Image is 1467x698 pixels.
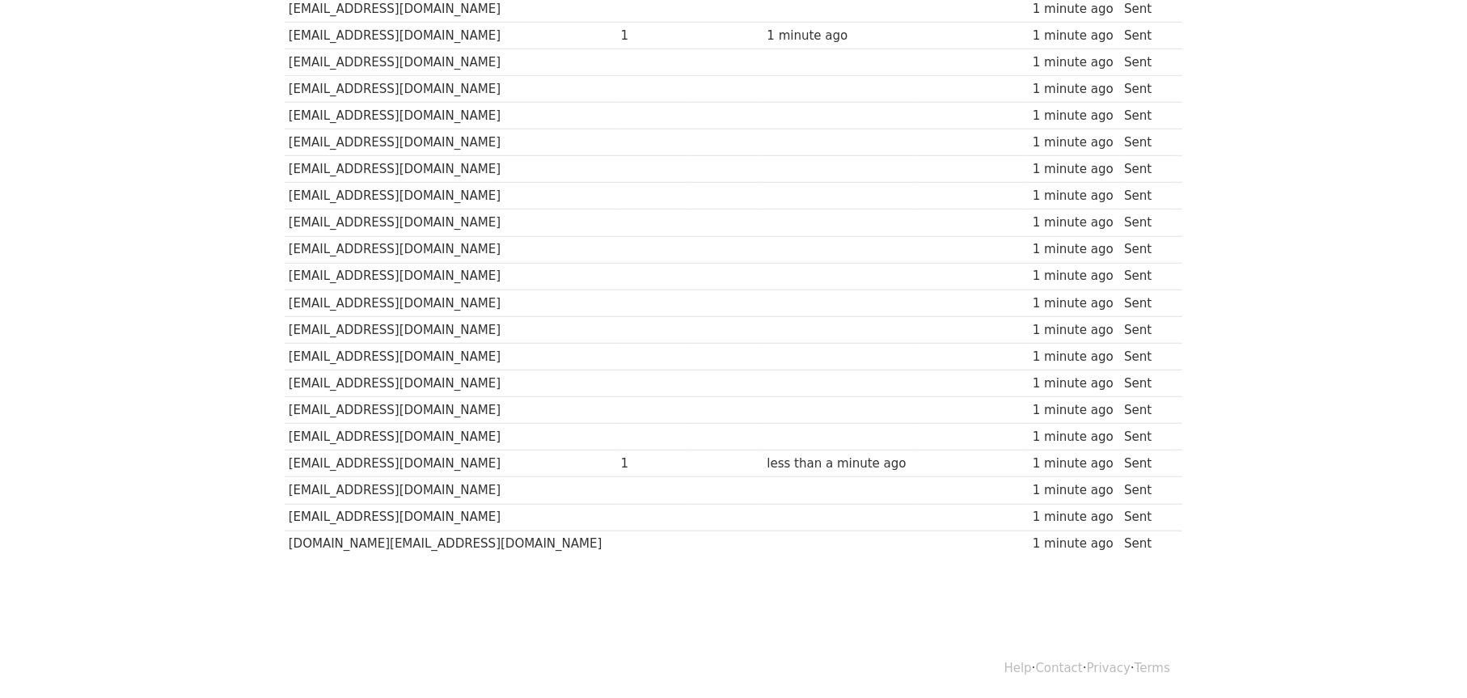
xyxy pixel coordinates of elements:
td: Sent [1120,49,1174,75]
div: 1 minute ago [1033,428,1117,446]
div: 1 [621,455,688,473]
div: 1 minute ago [1033,187,1117,205]
td: [EMAIL_ADDRESS][DOMAIN_NAME] [285,477,617,504]
div: 1 minute ago [1033,401,1117,420]
div: 1 [621,27,688,45]
td: [EMAIL_ADDRESS][DOMAIN_NAME] [285,424,617,451]
td: Sent [1120,129,1174,156]
div: less than a minute ago [767,455,911,473]
td: Sent [1120,451,1174,477]
td: [EMAIL_ADDRESS][DOMAIN_NAME] [285,316,617,343]
iframe: Chat Widget [1386,620,1467,698]
div: 1 minute ago [1033,27,1117,45]
td: [EMAIL_ADDRESS][DOMAIN_NAME] [285,236,617,263]
div: 1 minute ago [1033,348,1117,366]
div: 1 minute ago [767,27,911,45]
div: 1 minute ago [1033,240,1117,259]
div: 1 minute ago [1033,294,1117,313]
td: Sent [1120,156,1174,183]
div: 1 minute ago [1033,455,1117,473]
td: [EMAIL_ADDRESS][DOMAIN_NAME] [285,49,617,75]
td: Sent [1120,370,1174,397]
td: [EMAIL_ADDRESS][DOMAIN_NAME] [285,22,617,49]
td: [EMAIL_ADDRESS][DOMAIN_NAME] [285,370,617,397]
td: Sent [1120,183,1174,209]
td: [EMAIL_ADDRESS][DOMAIN_NAME] [285,451,617,477]
div: 1 minute ago [1033,80,1117,99]
td: [EMAIL_ADDRESS][DOMAIN_NAME] [285,183,617,209]
td: Sent [1120,477,1174,504]
div: 1 minute ago [1033,508,1117,527]
td: Sent [1120,343,1174,370]
td: Sent [1120,316,1174,343]
a: Contact [1036,661,1083,675]
td: [EMAIL_ADDRESS][DOMAIN_NAME] [285,156,617,183]
td: [EMAIL_ADDRESS][DOMAIN_NAME] [285,76,617,103]
div: 1 minute ago [1033,107,1117,125]
div: 1 minute ago [1033,53,1117,72]
td: Sent [1120,397,1174,424]
td: Sent [1120,531,1174,557]
td: Sent [1120,103,1174,129]
div: 1 minute ago [1033,374,1117,393]
td: Sent [1120,290,1174,316]
td: [EMAIL_ADDRESS][DOMAIN_NAME] [285,103,617,129]
td: [EMAIL_ADDRESS][DOMAIN_NAME] [285,504,617,531]
div: 1 minute ago [1033,160,1117,179]
td: Sent [1120,76,1174,103]
td: [DOMAIN_NAME][EMAIL_ADDRESS][DOMAIN_NAME] [285,531,617,557]
td: Sent [1120,209,1174,236]
td: Sent [1120,424,1174,451]
div: 1 minute ago [1033,133,1117,152]
a: Privacy [1087,661,1131,675]
div: 1 minute ago [1033,321,1117,340]
td: [EMAIL_ADDRESS][DOMAIN_NAME] [285,290,617,316]
td: [EMAIL_ADDRESS][DOMAIN_NAME] [285,343,617,370]
td: Sent [1120,263,1174,290]
div: 1 minute ago [1033,267,1117,286]
div: 1 minute ago [1033,481,1117,500]
a: Help [1004,661,1032,675]
a: Terms [1135,661,1170,675]
td: [EMAIL_ADDRESS][DOMAIN_NAME] [285,397,617,424]
div: 1 minute ago [1033,214,1117,232]
td: [EMAIL_ADDRESS][DOMAIN_NAME] [285,263,617,290]
td: Sent [1120,22,1174,49]
td: Sent [1120,236,1174,263]
td: Sent [1120,504,1174,531]
td: [EMAIL_ADDRESS][DOMAIN_NAME] [285,209,617,236]
td: [EMAIL_ADDRESS][DOMAIN_NAME] [285,129,617,156]
div: 1 minute ago [1033,535,1117,553]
